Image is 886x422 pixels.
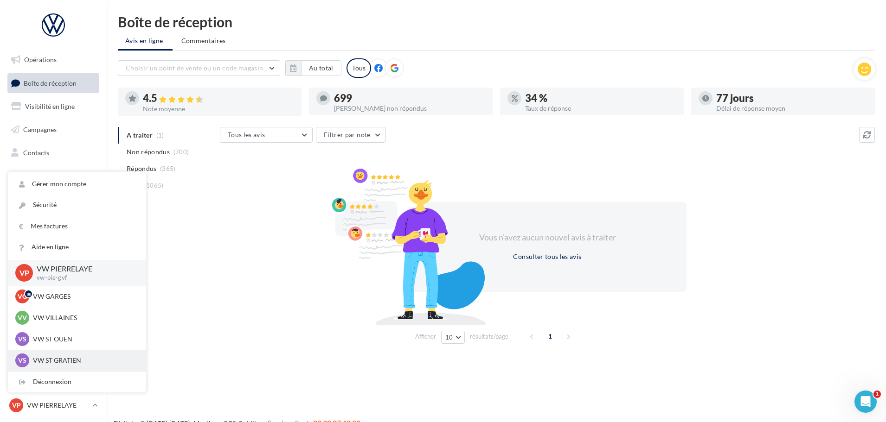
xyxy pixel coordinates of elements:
[316,127,386,143] button: Filtrer par note
[8,216,146,237] a: Mes factures
[12,401,21,410] span: VP
[144,182,164,189] span: (1065)
[23,148,49,156] span: Contacts
[6,166,101,185] a: Médiathèque
[445,334,453,341] span: 10
[33,356,135,365] p: VW ST GRATIEN
[525,93,676,103] div: 34 %
[143,106,294,112] div: Note moyenne
[33,313,135,322] p: VW VILLAINES
[18,356,26,365] span: VS
[228,131,265,139] span: Tous les avis
[118,60,280,76] button: Choisir un point de vente ou un code magasin
[415,332,436,341] span: Afficher
[468,232,627,244] div: Vous n'avez aucun nouvel avis à traiter
[285,60,341,76] button: Au total
[24,56,57,63] span: Opérations
[6,189,101,208] a: Calendrier
[525,105,676,112] div: Taux de réponse
[24,79,77,87] span: Boîte de réception
[18,313,27,322] span: VV
[173,148,189,156] span: (700)
[8,174,146,195] a: Gérer mon compte
[8,237,146,258] a: Aide en ligne
[23,126,57,133] span: Campagnes
[6,120,101,139] a: Campagnes
[6,97,101,116] a: Visibilité en ligne
[873,391,881,398] span: 1
[18,334,26,344] span: VS
[509,251,585,262] button: Consulter tous les avis
[33,334,135,344] p: VW ST OUEN
[143,93,294,104] div: 4.5
[220,127,313,143] button: Tous les avis
[8,195,146,215] a: Sécurité
[160,165,176,172] span: (365)
[127,147,170,157] span: Non répondus
[7,397,99,414] a: VP VW PIERRELAYE
[127,164,157,173] span: Répondus
[33,292,135,301] p: VW GARGES
[37,264,131,274] p: VW PIERRELAYE
[441,331,465,344] button: 10
[543,329,558,344] span: 1
[6,212,101,239] a: PLV et print personnalisable
[854,391,877,413] iframe: Intercom live chat
[118,15,875,29] div: Boîte de réception
[18,292,27,301] span: VG
[6,143,101,163] a: Contacts
[37,274,131,282] p: vw-pie-gvf
[470,332,508,341] span: résultats/page
[334,105,485,112] div: [PERSON_NAME] non répondus
[6,50,101,69] a: Opérations
[6,73,101,93] a: Boîte de réception
[25,102,75,110] span: Visibilité en ligne
[27,401,89,410] p: VW PIERRELAYE
[8,372,146,392] div: Déconnexion
[181,36,226,45] span: Commentaires
[334,93,485,103] div: 699
[301,60,341,76] button: Au total
[6,243,101,270] a: Campagnes DataOnDemand
[347,58,371,78] div: Tous
[126,64,263,72] span: Choisir un point de vente ou un code magasin
[19,267,29,278] span: VP
[716,93,867,103] div: 77 jours
[716,105,867,112] div: Délai de réponse moyen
